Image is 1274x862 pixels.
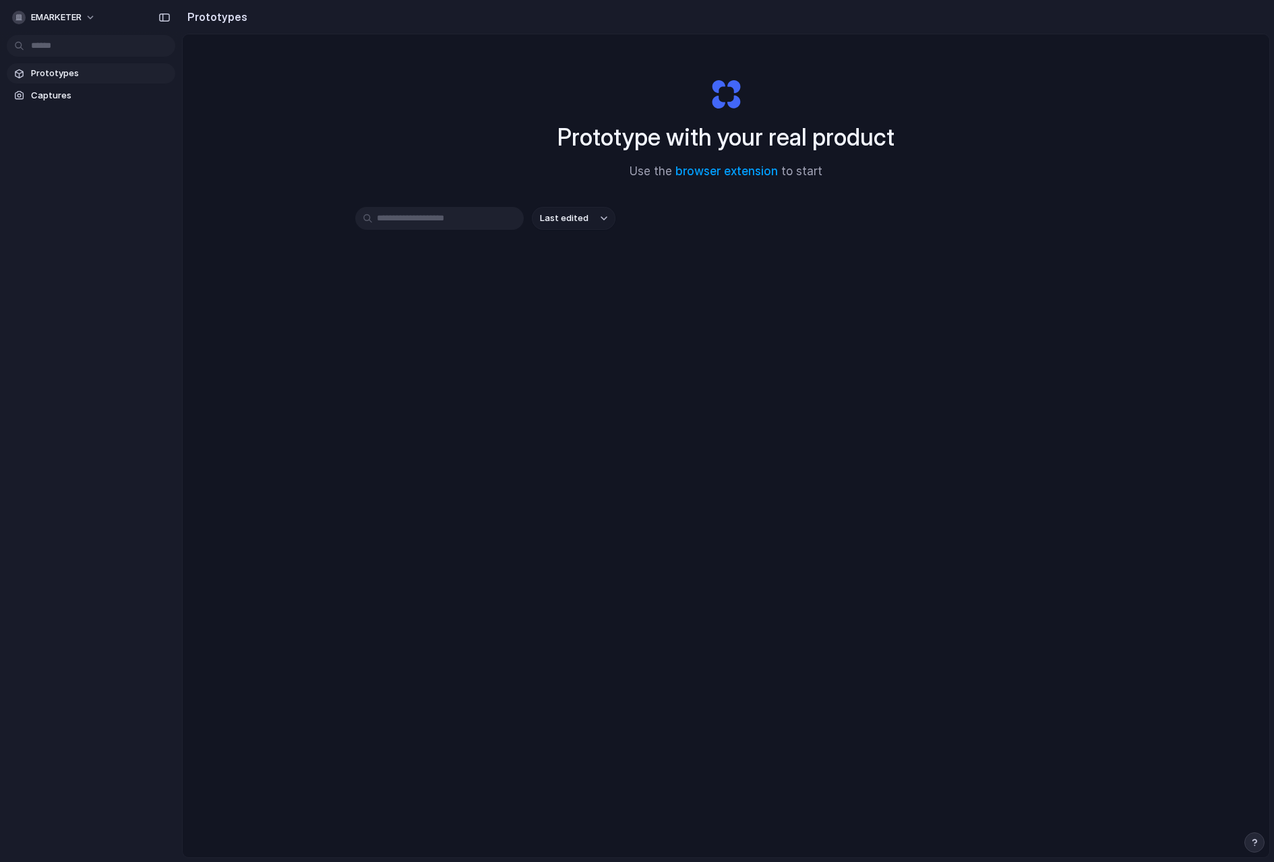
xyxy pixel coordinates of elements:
[182,9,247,25] h2: Prototypes
[532,207,615,230] button: Last edited
[7,7,102,28] button: EMARKETER
[557,119,894,155] h1: Prototype with your real product
[31,67,170,80] span: Prototypes
[7,86,175,106] a: Captures
[675,164,778,178] a: browser extension
[31,11,82,24] span: EMARKETER
[7,63,175,84] a: Prototypes
[31,89,170,102] span: Captures
[540,212,588,225] span: Last edited
[630,163,822,181] span: Use the to start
